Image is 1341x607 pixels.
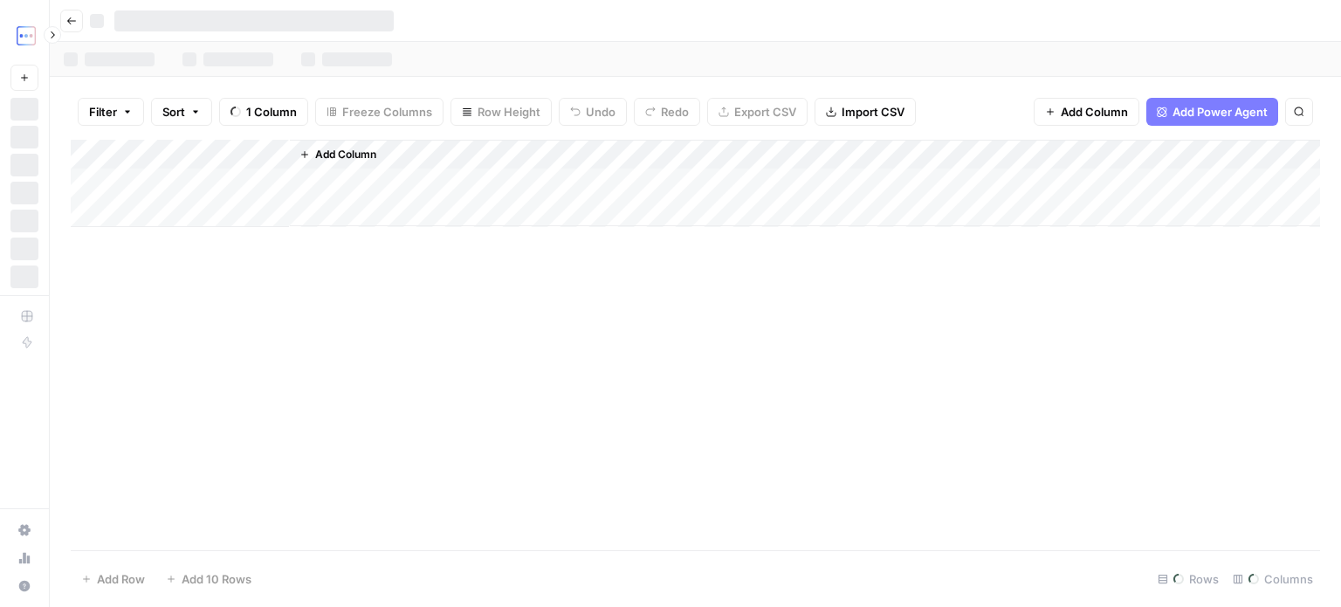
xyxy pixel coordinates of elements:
a: Usage [10,544,38,572]
button: Add Column [1034,98,1139,126]
span: Filter [89,103,117,121]
button: Add Column [292,143,383,166]
button: Import CSV [815,98,916,126]
button: Redo [634,98,700,126]
button: 1 Column [219,98,308,126]
button: Freeze Columns [315,98,444,126]
button: Row Height [450,98,552,126]
button: Add Power Agent [1146,98,1278,126]
button: Filter [78,98,144,126]
button: Help + Support [10,572,38,600]
span: Redo [661,103,689,121]
span: Add Column [315,147,376,162]
button: Undo [559,98,627,126]
button: Sort [151,98,212,126]
div: Rows [1151,565,1226,593]
span: 1 Column [246,103,297,121]
button: Add Row [71,565,155,593]
span: Row Height [478,103,540,121]
button: Add 10 Rows [155,565,262,593]
button: Export CSV [707,98,808,126]
span: Freeze Columns [342,103,432,121]
div: Columns [1226,565,1320,593]
span: Export CSV [734,103,796,121]
span: Add Power Agent [1173,103,1268,121]
span: Add Column [1061,103,1128,121]
span: Import CSV [842,103,904,121]
span: Undo [586,103,615,121]
button: Workspace: TripleDart [10,14,38,58]
a: Settings [10,516,38,544]
span: Add Row [97,570,145,588]
span: Add 10 Rows [182,570,251,588]
img: TripleDart Logo [10,20,42,52]
span: Sort [162,103,185,121]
